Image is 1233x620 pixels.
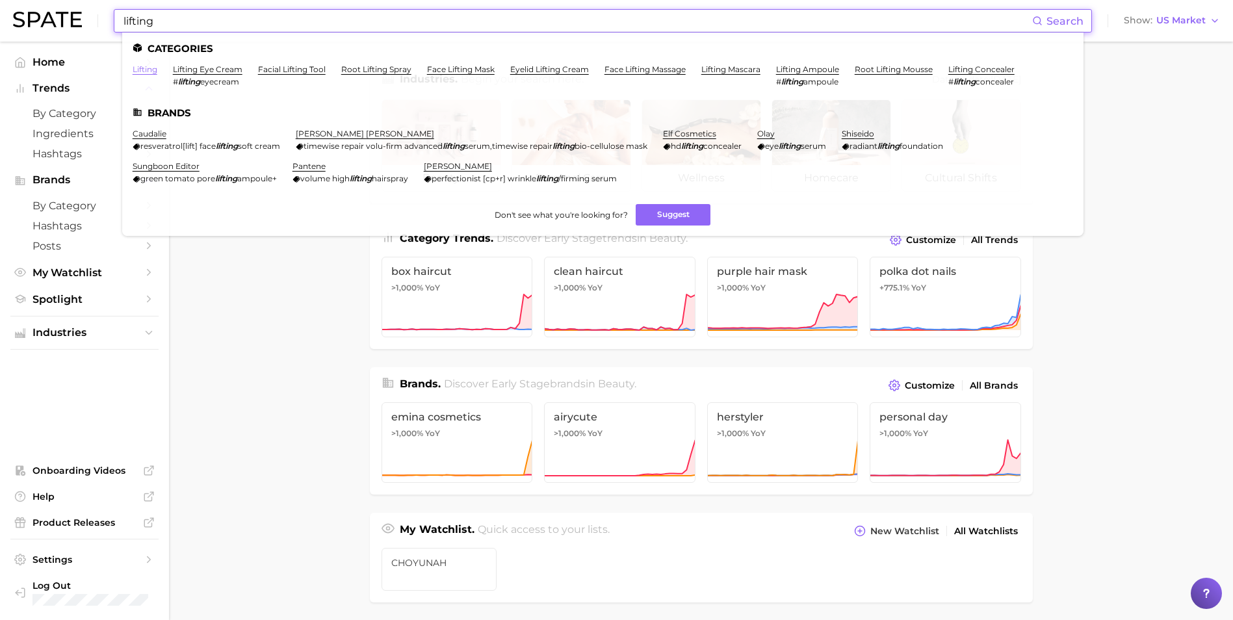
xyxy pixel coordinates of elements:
[536,174,558,183] em: lifting
[905,380,955,391] span: Customize
[133,161,200,171] a: sungboon editor
[751,428,766,439] span: YoY
[10,236,159,256] a: Posts
[757,129,775,138] a: olay
[216,141,238,151] em: lifting
[173,64,242,74] a: lifting eye cream
[32,491,136,502] span: Help
[432,174,536,183] span: perfectionist [cp+r] wrinkle
[296,141,647,151] div: ,
[948,77,954,86] span: #
[879,428,911,438] span: >1,000%
[779,141,801,151] em: lifting
[304,141,443,151] span: timewise repair volu-firm advanced
[703,141,742,151] span: concealer
[885,376,957,394] button: Customize
[32,107,136,120] span: by Category
[382,402,533,483] a: emina cosmetics>1,000% YoY
[391,558,487,568] span: CHOYUNAH
[133,129,166,138] a: caudalie
[215,174,237,183] em: lifting
[604,64,686,74] a: face lifting massage
[10,513,159,532] a: Product Releases
[877,141,900,151] em: lifting
[850,141,877,151] span: radiant
[968,231,1021,249] a: All Trends
[636,204,710,226] button: Suggest
[906,235,956,246] span: Customize
[238,141,280,151] span: soft cream
[391,428,423,438] span: >1,000%
[341,64,411,74] a: root lifting spray
[32,56,136,68] span: Home
[855,64,933,74] a: root lifting mousse
[554,428,586,438] span: >1,000%
[879,411,1011,423] span: personal day
[879,265,1011,278] span: polka dot nails
[913,428,928,439] span: YoY
[32,580,148,591] span: Log Out
[554,411,686,423] span: airycute
[1124,17,1152,24] span: Show
[444,378,636,390] span: Discover Early Stage brands in .
[425,283,440,293] span: YoY
[765,141,779,151] span: eye
[776,77,781,86] span: #
[32,327,136,339] span: Industries
[10,263,159,283] a: My Watchlist
[776,64,839,74] a: lifting ampoule
[382,548,497,591] a: CHOYUNAH
[296,129,434,138] a: [PERSON_NAME] [PERSON_NAME]
[870,257,1021,337] a: polka dot nails+775.1% YoY
[1156,17,1206,24] span: US Market
[300,174,350,183] span: volume high
[32,266,136,279] span: My Watchlist
[887,231,959,249] button: Customize
[10,196,159,216] a: by Category
[10,289,159,309] a: Spotlight
[707,402,859,483] a: herstyler>1,000% YoY
[510,64,589,74] a: eyelid lifting cream
[681,141,703,151] em: lifting
[10,103,159,123] a: by Category
[598,378,634,390] span: beauty
[133,107,1073,118] li: Brands
[32,148,136,160] span: Hashtags
[900,141,943,151] span: foundation
[10,52,159,72] a: Home
[552,141,575,151] em: lifting
[122,10,1032,32] input: Search here for a brand, industry, or ingredient
[1121,12,1223,29] button: ShowUS Market
[32,220,136,232] span: Hashtags
[178,77,200,86] em: lifting
[803,77,838,86] span: ampoule
[544,257,695,337] a: clean haircut>1,000% YoY
[400,522,474,540] h1: My Watchlist.
[32,517,136,528] span: Product Releases
[32,83,136,94] span: Trends
[427,64,495,74] a: face lifting mask
[717,283,749,292] span: >1,000%
[954,526,1018,537] span: All Watchlists
[495,210,628,220] span: Don't see what you're looking for?
[424,161,492,171] a: [PERSON_NAME]
[13,12,82,27] img: SPATE
[10,576,159,610] a: Log out. Currently logged in with e-mail jek@cosmax.com.
[976,77,1014,86] span: concealer
[707,257,859,337] a: purple hair mask>1,000% YoY
[10,144,159,164] a: Hashtags
[10,123,159,144] a: Ingredients
[967,377,1021,394] a: All Brands
[391,283,423,292] span: >1,000%
[382,257,533,337] a: box haircut>1,000% YoY
[954,77,976,86] em: lifting
[851,522,942,540] button: New Watchlist
[200,77,239,86] span: eyecream
[663,129,716,138] a: elf cosmetics
[32,293,136,305] span: Spotlight
[10,216,159,236] a: Hashtags
[717,265,849,278] span: purple hair mask
[10,487,159,506] a: Help
[350,174,372,183] em: lifting
[781,77,803,86] em: lifting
